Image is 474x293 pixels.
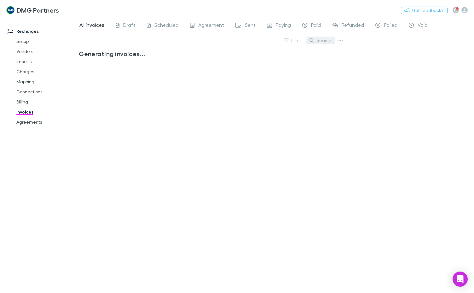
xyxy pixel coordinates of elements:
h3: Generating invoices... [79,50,340,57]
div: Open Intercom Messenger [453,272,468,287]
button: Got Feedback? [401,7,448,14]
a: Agreements [10,117,82,127]
a: Imports [10,56,82,67]
span: Refunded [342,22,364,30]
img: DMG Partners's Logo [6,6,14,14]
h3: DMG Partners [17,6,59,14]
button: Filter [281,37,305,44]
a: DMG Partners [3,3,63,18]
span: Paying [276,22,291,30]
span: Agreement [198,22,224,30]
button: Search [306,37,335,44]
a: Recharges [1,26,82,36]
a: Connections [10,87,82,97]
span: Sent [245,22,256,30]
span: Scheduled [154,22,179,30]
a: Vendors [10,46,82,56]
span: Failed [384,22,397,30]
span: Draft [123,22,136,30]
a: Billing [10,97,82,107]
span: All invoices [79,22,104,30]
a: Mapping [10,77,82,87]
a: Setup [10,36,82,46]
a: Charges [10,67,82,77]
a: Invoices [10,107,82,117]
span: Paid [311,22,321,30]
span: Void [418,22,428,30]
